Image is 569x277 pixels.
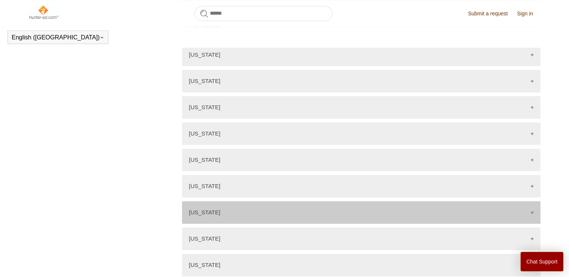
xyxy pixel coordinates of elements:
p: [US_STATE] [189,183,220,189]
p: [US_STATE] [189,51,220,58]
button: Chat Support [520,252,564,271]
p: [US_STATE] [189,130,220,137]
p: [US_STATE] [189,78,220,84]
button: English ([GEOGRAPHIC_DATA]) [12,34,104,41]
a: Submit a request [468,10,515,18]
p: [US_STATE] [189,209,220,215]
p: [US_STATE] [189,104,220,110]
img: Hunter-Ed Help Center home page [29,5,59,20]
p: [US_STATE] [189,262,220,268]
a: Sign in [517,10,541,18]
p: [US_STATE] [189,157,220,163]
p: [US_STATE] [189,235,220,242]
input: Search [194,6,332,21]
